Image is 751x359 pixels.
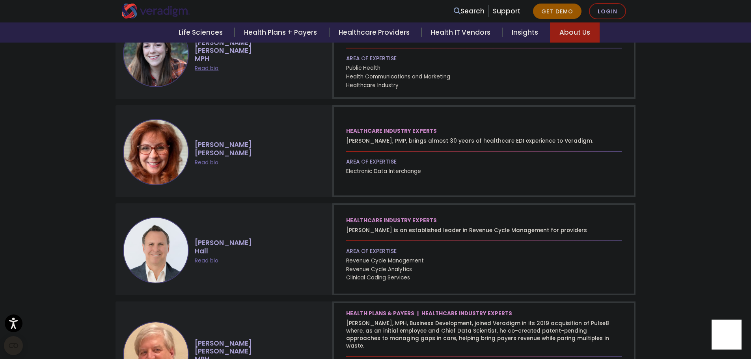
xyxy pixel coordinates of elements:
span: Electronic Data Interchange [346,167,622,176]
span: Healthcare Industry Experts [421,310,515,317]
a: Read bio [195,159,218,166]
p: AREA OF EXPERTISE [346,158,622,166]
span: Revenue Cycle Management [346,257,622,265]
a: About Us [550,22,600,43]
span: [PERSON_NAME] [195,149,322,157]
span: Health Plans & Payers [346,310,421,317]
p: AREA OF EXPERTISE [346,55,622,62]
p: [PERSON_NAME] is an established leader in Revenue Cycle Management for providers [346,227,622,234]
a: Login [589,3,626,19]
span: Clinical Coding Services [346,273,622,282]
span: MPH [195,55,322,63]
a: Life Sciences [169,22,235,43]
span: [PERSON_NAME] [195,47,322,54]
a: Get Demo [533,4,581,19]
a: Read bio [195,65,218,72]
p: [PERSON_NAME], PMP, brings almost 30 years of healthcare EDI experience to Veradigm. [346,137,622,145]
a: Health IT Vendors [421,22,502,43]
a: Health Plans + Payers [235,22,329,43]
span: Health Communications and Marketing [346,73,622,81]
span: [PERSON_NAME] [195,135,322,149]
a: Healthcare Providers [329,22,421,43]
span: [PERSON_NAME] [195,233,322,247]
a: Support [493,6,520,16]
p: [PERSON_NAME], MPH, Business Development, joined Veradigm in its 2019 acquisition of Pulse8 where... [346,320,622,350]
iframe: Drift Chat Widget [712,320,742,350]
span: Healthcare Industry Experts [346,217,440,224]
span: Healthcare Industry Experts [346,127,440,135]
p: AREA OF EXPERTISE [346,247,622,255]
span: Public Health [346,64,622,73]
span: [PERSON_NAME] [195,347,322,355]
span: [PERSON_NAME] [195,333,322,347]
button: Open CMP widget [4,336,23,355]
a: Search [454,6,485,17]
a: Insights [502,22,550,43]
span: Revenue Cycle Analytics [346,265,622,274]
span: Healthcare Industry [346,81,622,90]
img: Veradigm logo [121,4,190,19]
span: Hall [195,247,322,255]
a: Read bio [195,257,218,264]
